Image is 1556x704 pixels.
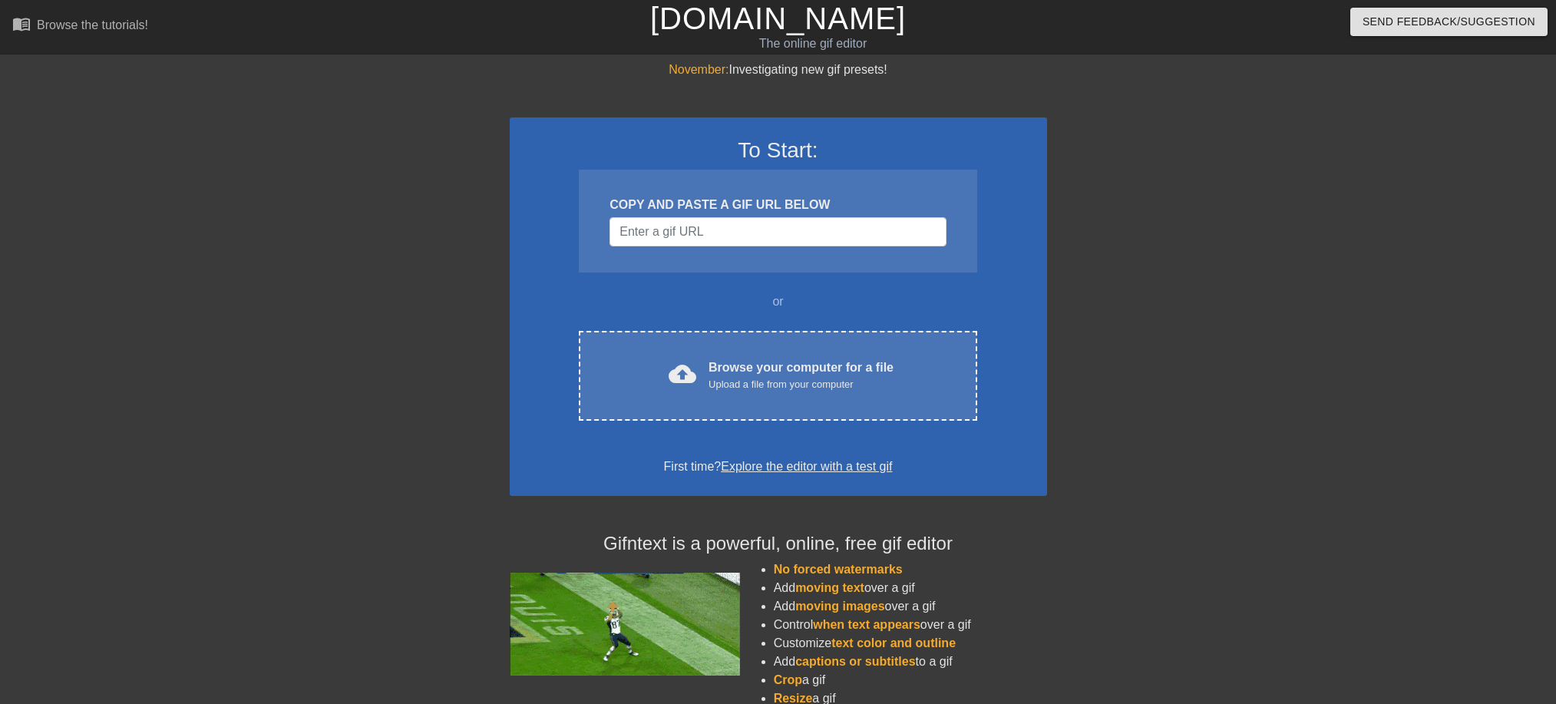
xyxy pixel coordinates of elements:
li: a gif [774,671,1047,689]
div: First time? [530,458,1027,476]
li: Add over a gif [774,597,1047,616]
li: Customize [774,634,1047,653]
input: Username [610,217,946,246]
span: text color and outline [831,636,956,649]
div: COPY AND PASTE A GIF URL BELOW [610,196,946,214]
a: Explore the editor with a test gif [721,460,892,473]
span: No forced watermarks [774,563,903,576]
span: Crop [774,673,802,686]
span: moving images [795,600,884,613]
a: [DOMAIN_NAME] [650,2,906,35]
a: Browse the tutorials! [12,15,148,38]
h4: Gifntext is a powerful, online, free gif editor [510,533,1047,555]
div: or [550,293,1007,311]
li: Add to a gif [774,653,1047,671]
button: Send Feedback/Suggestion [1350,8,1548,36]
span: moving text [795,581,864,594]
span: cloud_upload [669,360,696,388]
span: Send Feedback/Suggestion [1363,12,1535,31]
div: Browse the tutorials! [37,18,148,31]
div: Browse your computer for a file [709,359,894,392]
span: when text appears [813,618,920,631]
div: The online gif editor [527,35,1100,53]
div: Upload a file from your computer [709,377,894,392]
img: football_small.gif [510,573,740,676]
span: captions or subtitles [795,655,915,668]
li: Control over a gif [774,616,1047,634]
span: menu_book [12,15,31,33]
div: Investigating new gif presets! [510,61,1047,79]
li: Add over a gif [774,579,1047,597]
span: November: [669,63,728,76]
h3: To Start: [530,137,1027,164]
